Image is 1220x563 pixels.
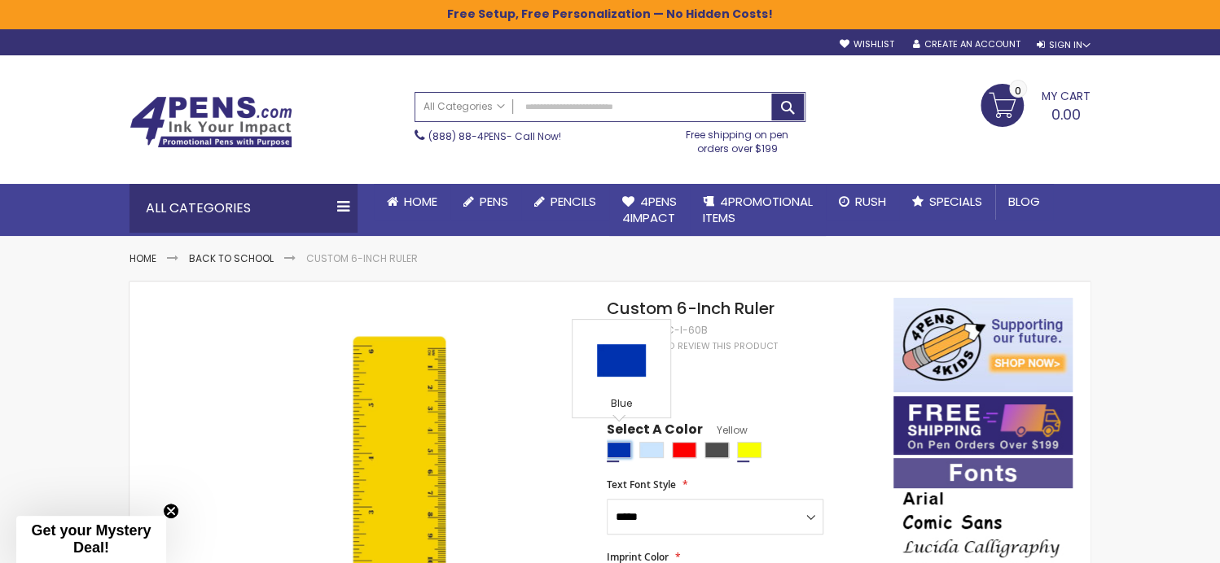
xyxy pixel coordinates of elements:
span: Custom 6-Inch Ruler [607,297,775,320]
a: Back To School [189,251,274,265]
a: Home [374,184,450,220]
a: (888) 88-4PENS [428,129,507,143]
span: Select A Color [607,421,703,443]
span: Text Font Style [607,478,676,491]
a: Specials [899,184,995,220]
a: Blog [995,184,1053,220]
div: Smoke [704,442,729,458]
div: Yellow [737,442,761,458]
span: 4PROMOTIONAL ITEMS [703,193,813,226]
span: All Categories [423,100,505,113]
a: Be the first to review this product [607,340,778,352]
div: Sign In [1037,39,1091,51]
span: Home [404,193,437,210]
span: 0 [1015,83,1021,98]
span: Pencils [551,193,596,210]
div: Blue [577,397,666,413]
a: Wishlist [840,38,894,50]
div: Red [672,442,696,458]
span: Specials [929,193,982,210]
a: Create an Account [913,38,1020,50]
span: Rush [855,193,886,210]
a: Home [129,251,156,265]
span: Pens [480,193,508,210]
span: Blog [1008,193,1040,210]
img: 4pens 4 kids [893,298,1073,392]
span: 0.00 [1051,104,1081,124]
a: All Categories [415,93,513,120]
a: 4Pens4impact [609,184,690,237]
div: Clear [639,442,664,458]
a: 4PROMOTIONALITEMS [690,184,826,237]
img: Free shipping on orders over $199 [893,396,1073,455]
span: 4Pens 4impact [622,193,677,226]
span: Yellow [703,423,748,437]
a: Pencils [521,184,609,220]
a: 0.00 0 [981,84,1091,124]
div: Free shipping on pen orders over $199 [669,122,806,155]
div: 4PHPC-I-60b [643,324,708,337]
span: - Call Now! [428,129,561,143]
div: Blue [607,442,631,458]
div: All Categories [129,184,358,233]
iframe: Google Customer Reviews [1086,519,1220,563]
a: Rush [826,184,899,220]
img: 4Pens Custom Pens and Promotional Products [129,96,292,148]
span: Get your Mystery Deal! [31,522,151,556]
a: Pens [450,184,521,220]
button: Close teaser [163,503,179,519]
div: Get your Mystery Deal!Close teaser [16,516,166,563]
li: Custom 6-Inch Ruler [306,252,418,265]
